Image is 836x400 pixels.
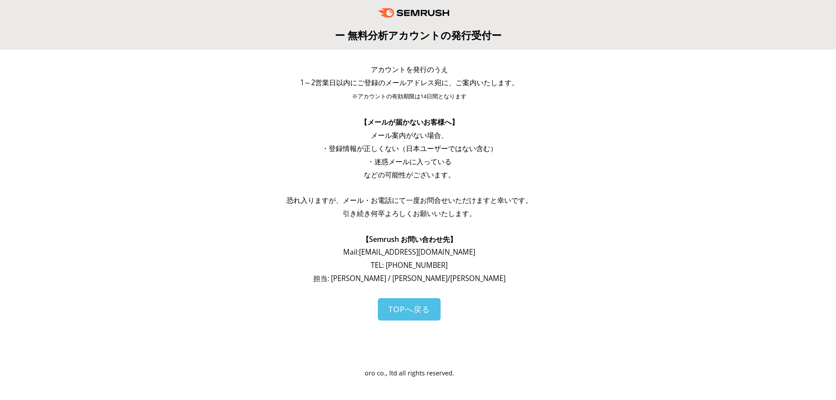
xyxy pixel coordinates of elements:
[343,247,475,257] span: Mail: [EMAIL_ADDRESS][DOMAIN_NAME]
[313,274,506,283] span: 担当: [PERSON_NAME] / [PERSON_NAME]/[PERSON_NAME]
[367,157,452,166] span: ・迷惑メールに入っている
[335,28,502,42] span: ー 無料分析アカウントの発行受付ー
[371,130,448,140] span: メール案内がない場合、
[371,260,448,270] span: TEL: [PHONE_NUMBER]
[371,65,448,74] span: アカウントを発行のうえ
[362,234,457,244] span: 【Semrush お問い合わせ先】
[352,93,466,100] span: ※アカウントの有効期限は14日間となります
[287,195,532,205] span: 恐れ入りますが、メール・お電話にて一度お問合せいただけますと幸いです。
[378,298,441,321] a: TOPへ戻る
[322,144,497,153] span: ・登録情報が正しくない（日本ユーザーではない含む）
[365,369,454,377] span: oro co., ltd all rights reserved.
[360,117,459,127] span: 【メールが届かないお客様へ】
[388,304,430,314] span: TOPへ戻る
[300,78,519,87] span: 1～2営業日以内にご登録のメールアドレス宛に、ご案内いたします。
[343,209,476,218] span: 引き続き何卒よろしくお願いいたします。
[364,170,455,180] span: などの可能性がございます。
